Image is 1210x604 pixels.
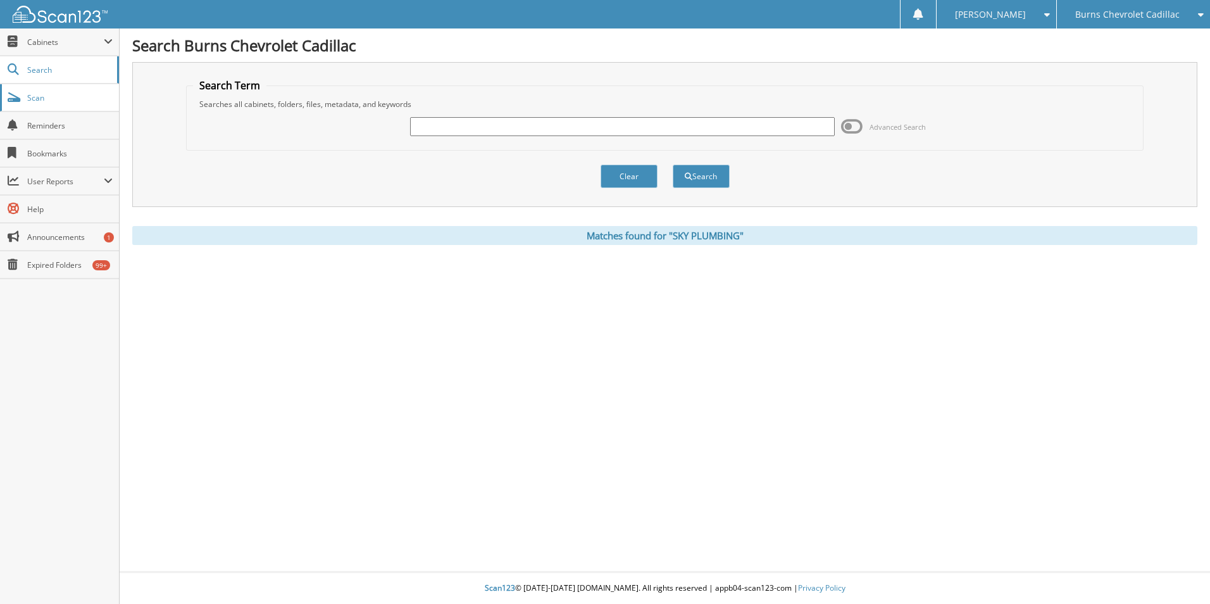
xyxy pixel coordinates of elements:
div: © [DATE]-[DATE] [DOMAIN_NAME]. All rights reserved | appb04-scan123-com | [120,573,1210,604]
span: Reminders [27,120,113,131]
span: Scan [27,92,113,103]
button: Clear [601,165,658,188]
legend: Search Term [193,79,266,92]
div: Matches found for "SKY PLUMBING" [132,226,1197,245]
span: Cabinets [27,37,104,47]
span: Advanced Search [870,122,926,132]
img: scan123-logo-white.svg [13,6,108,23]
span: Scan123 [485,582,515,593]
h1: Search Burns Chevrolet Cadillac [132,35,1197,56]
span: [PERSON_NAME] [955,11,1026,18]
div: 1 [104,232,114,242]
span: Announcements [27,232,113,242]
span: Expired Folders [27,260,113,270]
span: Search [27,65,111,75]
div: 99+ [92,260,110,270]
span: Bookmarks [27,148,113,159]
div: Searches all cabinets, folders, files, metadata, and keywords [193,99,1137,110]
span: Help [27,204,113,215]
span: User Reports [27,176,104,187]
a: Privacy Policy [798,582,845,593]
button: Search [673,165,730,188]
span: Burns Chevrolet Cadillac [1075,11,1180,18]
